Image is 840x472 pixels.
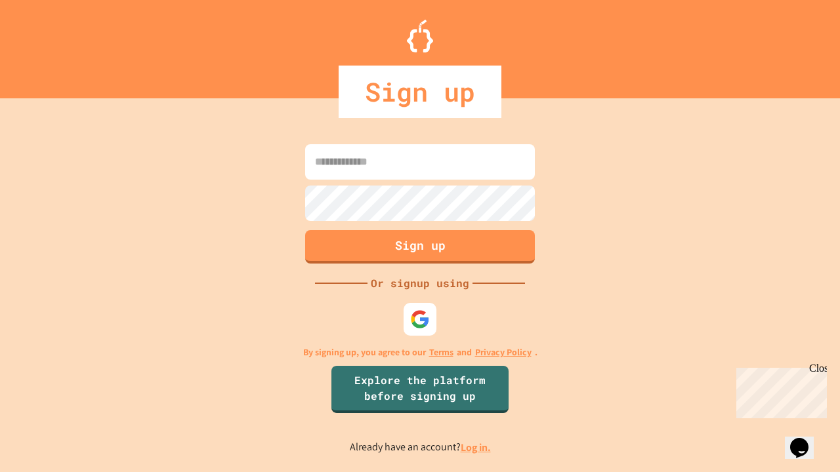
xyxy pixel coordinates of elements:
[461,441,491,454] a: Log in.
[339,66,501,118] div: Sign up
[5,5,91,83] div: Chat with us now!Close
[303,345,537,359] p: By signing up, you agree to our and .
[475,345,532,359] a: Privacy Policy
[410,309,430,329] img: google-icon.svg
[305,230,535,264] button: Sign up
[331,366,509,413] a: Explore the platform before signing up
[407,20,433,52] img: Logo.svg
[429,345,453,359] a: Terms
[367,275,472,291] div: Or signup using
[785,420,827,459] iframe: chat widget
[350,439,491,456] p: Already have an account?
[731,363,827,418] iframe: chat widget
